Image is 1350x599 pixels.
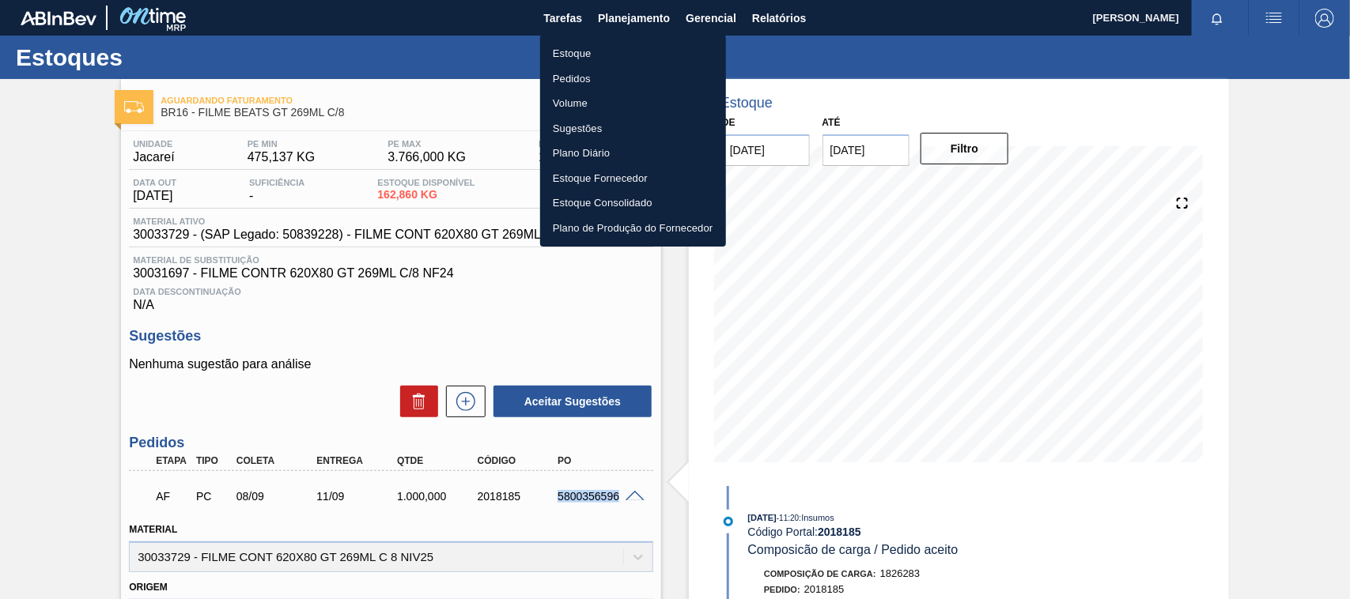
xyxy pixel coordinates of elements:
a: Estoque Consolidado [540,190,726,216]
a: Plano Diário [540,141,726,166]
a: Volume [540,91,726,116]
a: Estoque Fornecedor [540,166,726,191]
a: Sugestões [540,116,726,141]
a: Estoque [540,41,726,66]
a: Plano de Produção do Fornecedor [540,216,726,241]
a: Pedidos [540,66,726,92]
